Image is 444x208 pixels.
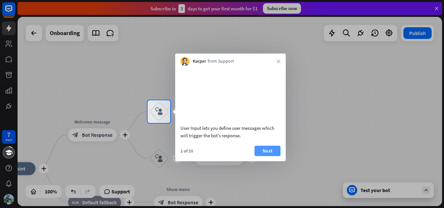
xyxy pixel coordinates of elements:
[180,124,281,139] div: User Input lets you define user messages which will trigger the bot’s response.
[255,146,281,156] button: Next
[155,108,163,116] i: block_user_input
[180,148,193,154] div: 2 of 10
[193,58,206,65] span: Kacper
[5,3,25,22] button: Open LiveChat chat widget
[208,58,234,65] span: from Support
[277,59,281,63] i: close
